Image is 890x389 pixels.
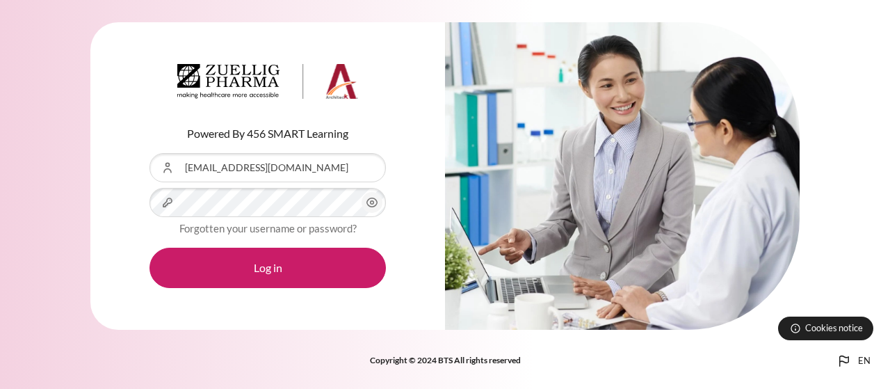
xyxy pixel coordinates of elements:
[149,125,386,142] p: Powered By 456 SMART Learning
[858,354,871,368] span: en
[830,347,876,375] button: Languages
[370,355,521,365] strong: Copyright © 2024 BTS All rights reserved
[179,222,357,235] a: Forgotten your username or password?
[778,317,873,340] button: Cookies notice
[805,321,863,335] span: Cookies notice
[149,153,386,182] input: Username or Email Address
[149,248,386,288] button: Log in
[177,64,358,104] a: Architeck
[177,64,358,99] img: Architeck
